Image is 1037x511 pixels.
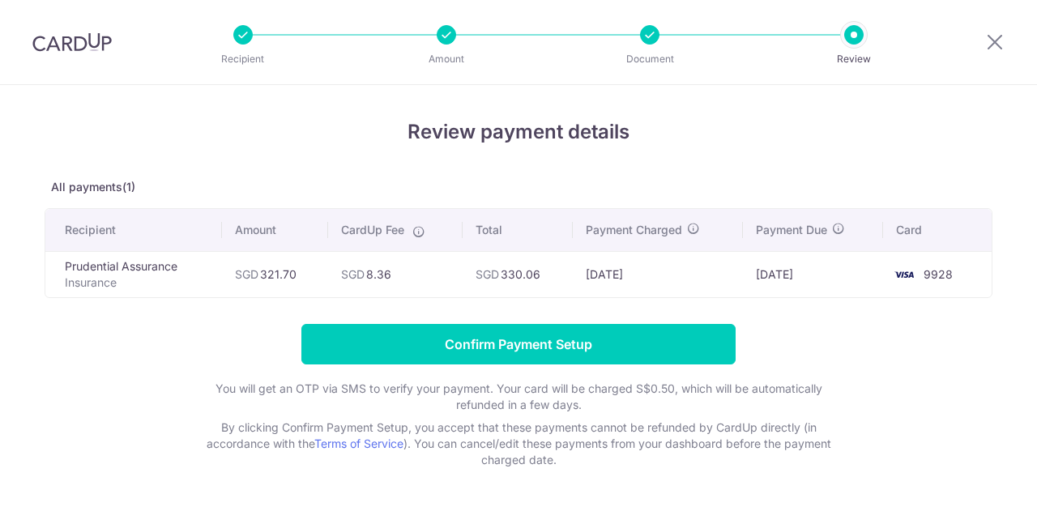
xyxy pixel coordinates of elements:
p: All payments(1) [45,179,992,195]
span: CardUp Fee [341,222,404,238]
p: Review [794,51,914,67]
p: Insurance [65,275,209,291]
span: SGD [235,267,258,281]
span: Payment Charged [586,222,682,238]
a: Terms of Service [314,436,403,450]
td: Prudential Assurance [45,251,222,297]
td: [DATE] [573,251,743,297]
th: Recipient [45,209,222,251]
p: Amount [386,51,506,67]
td: 321.70 [222,251,328,297]
h4: Review payment details [45,117,992,147]
th: Total [463,209,573,251]
td: 330.06 [463,251,573,297]
img: CardUp [32,32,112,52]
input: Confirm Payment Setup [301,324,736,364]
p: You will get an OTP via SMS to verify your payment. Your card will be charged S$0.50, which will ... [194,381,843,413]
th: Amount [222,209,328,251]
th: Card [883,209,992,251]
td: 8.36 [328,251,462,297]
span: Payment Due [756,222,827,238]
span: SGD [341,267,365,281]
td: [DATE] [743,251,883,297]
span: 9928 [924,267,953,281]
p: By clicking Confirm Payment Setup, you accept that these payments cannot be refunded by CardUp di... [194,419,843,468]
span: SGD [476,267,499,281]
p: Recipient [183,51,303,67]
img: <span class="translation_missing" title="translation missing: en.account_steps.new_confirm_form.b... [888,265,920,284]
p: Document [590,51,710,67]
